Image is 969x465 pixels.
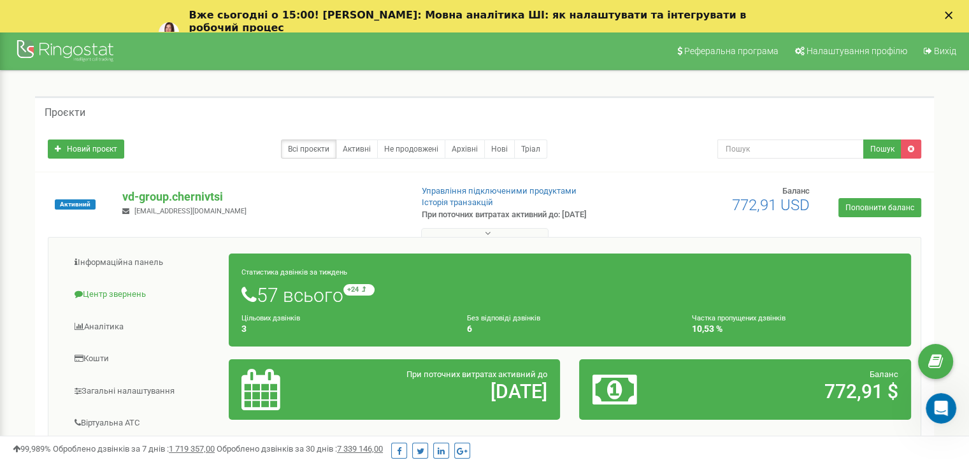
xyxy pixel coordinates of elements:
span: Налаштування профілю [807,46,907,56]
a: Архівні [445,139,485,159]
a: Тріал [514,139,547,159]
a: Аналiтика [58,311,229,343]
a: Віртуальна АТС [58,408,229,439]
a: Історія транзакцій [422,197,493,207]
a: Поповнити баланс [838,198,921,217]
span: 99,989% [13,444,51,454]
p: При поточних витратах активний до: [DATE] [422,209,626,221]
span: Оброблено дзвінків за 30 днів : [217,444,383,454]
p: vd-group.chernivtsi [122,189,401,205]
h4: 6 [467,324,673,334]
span: 772,91 USD [732,196,810,214]
b: Вже сьогодні о 15:00! [PERSON_NAME]: Мовна аналітика ШІ: як налаштувати та інтегрувати в робочий ... [189,9,747,34]
span: Баланс [782,186,810,196]
h1: 57 всього [241,284,898,306]
a: Вихід [915,32,963,70]
img: Profile image for Yuliia [159,22,179,43]
h4: 10,53 % [692,324,898,334]
a: Загальні налаштування [58,376,229,407]
a: Управління підключеними продуктами [422,186,577,196]
span: При поточних витратах активний до [406,369,547,379]
a: Інформаційна панель [58,247,229,278]
span: Реферальна програма [684,46,779,56]
h2: 772,91 $ [701,381,898,402]
a: Налаштування профілю [787,32,914,70]
small: Статистика дзвінків за тиждень [241,268,347,276]
u: 1 719 357,00 [169,444,215,454]
a: Центр звернень [58,279,229,310]
span: Оброблено дзвінків за 7 днів : [53,444,215,454]
small: Цільових дзвінків [241,314,300,322]
small: +24 [343,284,375,296]
a: Реферальна програма [669,32,785,70]
h4: 3 [241,324,448,334]
iframe: Intercom live chat [926,393,956,424]
button: Пошук [863,139,901,159]
span: Баланс [870,369,898,379]
a: Нові [484,139,515,159]
small: Без відповіді дзвінків [467,314,540,322]
span: [EMAIL_ADDRESS][DOMAIN_NAME] [134,207,247,215]
a: Не продовжені [377,139,445,159]
small: Частка пропущених дзвінків [692,314,786,322]
h2: [DATE] [350,381,547,402]
div: Закрити [945,11,958,19]
a: Кошти [58,343,229,375]
a: Активні [336,139,378,159]
a: Всі проєкти [281,139,336,159]
span: Вихід [934,46,956,56]
input: Пошук [717,139,864,159]
u: 7 339 146,00 [337,444,383,454]
span: Активний [55,199,96,210]
a: Новий проєкт [48,139,124,159]
h5: Проєкти [45,107,85,118]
